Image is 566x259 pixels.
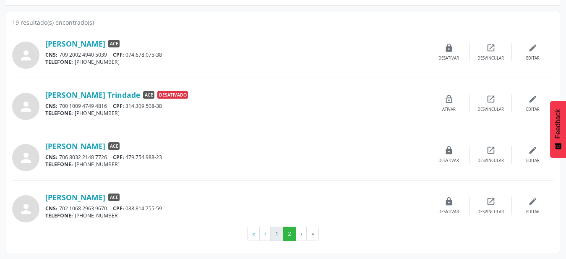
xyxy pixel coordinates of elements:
span: ACE [108,142,120,150]
span: CPF: [113,154,124,161]
button: Go to page 1 [270,227,283,241]
div: Editar [526,158,540,164]
span: CNS: [45,205,57,212]
i: edit [528,197,537,206]
i: lock [444,146,454,155]
i: lock_open [444,94,454,104]
div: Desvincular [477,209,504,215]
i: person [18,48,34,63]
div: Desativar [438,158,459,164]
div: [PHONE_NUMBER] [45,161,428,168]
a: [PERSON_NAME] Trindade [45,90,140,99]
span: CPF: [113,51,124,58]
div: Editar [526,209,540,215]
div: 706 8032 2148 7726 479.754.988-23 [45,154,428,161]
button: Go to previous page [259,227,271,241]
a: [PERSON_NAME] [45,193,105,202]
button: Go to page 2 [283,227,296,241]
span: TELEFONE: [45,58,73,65]
i: lock [444,43,454,52]
span: ACE [143,91,154,99]
div: Desativar [438,55,459,61]
div: Desativar [438,209,459,215]
div: 709 2002 4940 5039 074.678.075-38 [45,51,428,58]
span: TELEFONE: [45,212,73,219]
i: lock [444,197,454,206]
i: edit [528,94,537,104]
div: Desvincular [477,55,504,61]
div: Ativar [442,107,456,112]
button: Feedback - Mostrar pesquisa [550,101,566,158]
span: ACE [108,40,120,47]
div: [PHONE_NUMBER] [45,110,428,117]
i: open_in_new [486,146,496,155]
span: Feedback [554,109,562,139]
span: ACE [108,194,120,201]
span: Desativado [157,91,188,99]
button: Go to first page [247,227,260,241]
i: person [18,150,34,165]
span: CNS: [45,154,57,161]
ul: Pagination [12,227,554,241]
span: TELEFONE: [45,110,73,117]
div: [PHONE_NUMBER] [45,58,428,65]
div: 702 1068 2963 9670 038.814.755-59 [45,205,428,212]
div: 19 resultado(s) encontrado(s) [12,18,554,27]
i: person [18,201,34,217]
span: CPF: [113,102,124,110]
a: [PERSON_NAME] [45,39,105,48]
i: open_in_new [486,197,496,206]
i: edit [528,43,537,52]
i: person [18,99,34,114]
span: CPF: [113,205,124,212]
div: 700 1009 4749 4816 314.309.508-38 [45,102,428,110]
i: open_in_new [486,94,496,104]
div: [PHONE_NUMBER] [45,212,428,219]
span: CNS: [45,102,57,110]
i: open_in_new [486,43,496,52]
span: CNS: [45,51,57,58]
div: Editar [526,107,540,112]
i: edit [528,146,537,155]
span: TELEFONE: [45,161,73,168]
div: Desvincular [477,158,504,164]
div: Editar [526,55,540,61]
a: [PERSON_NAME] [45,141,105,151]
div: Desvincular [477,107,504,112]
